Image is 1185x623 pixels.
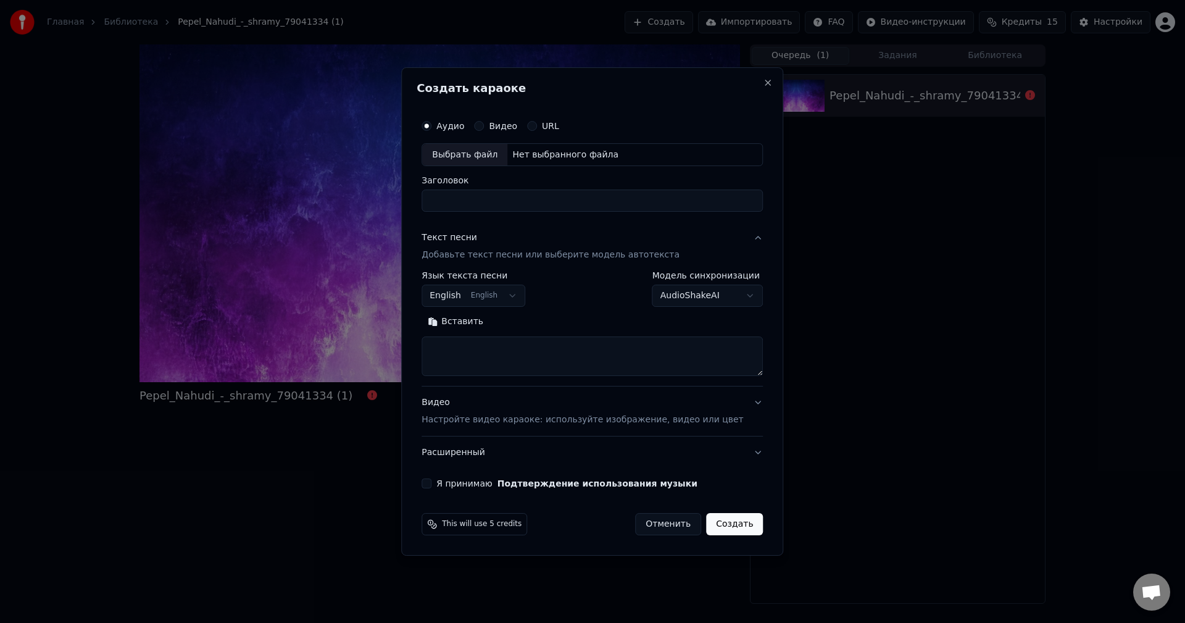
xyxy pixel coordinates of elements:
label: Видео [489,122,517,130]
button: Расширенный [422,437,763,469]
button: Я принимаю [497,479,697,488]
div: Выбрать файл [422,144,507,166]
button: ВидеоНастройте видео караоке: используйте изображение, видео или цвет [422,387,763,437]
label: Заголовок [422,177,763,185]
p: Добавьте текст песни или выберите модель автотекста [422,249,680,262]
span: This will use 5 credits [442,519,522,529]
label: Модель синхронизации [652,272,763,280]
label: Язык текста песни [422,272,525,280]
label: Аудио [436,122,464,130]
button: Отменить [635,513,701,535]
div: Текст песниДобавьте текст песни или выберите модель автотекста [422,272,763,387]
button: Создать [706,513,763,535]
label: Я принимаю [436,479,697,488]
button: Вставить [422,312,489,332]
label: URL [542,122,559,130]
div: Нет выбранного файла [507,149,623,161]
div: Видео [422,397,743,427]
div: Текст песни [422,232,477,245]
h2: Создать караоке [417,83,768,94]
p: Настройте видео караоке: используйте изображение, видео или цвет [422,414,743,426]
button: Текст песниДобавьте текст песни или выберите модель автотекста [422,222,763,272]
